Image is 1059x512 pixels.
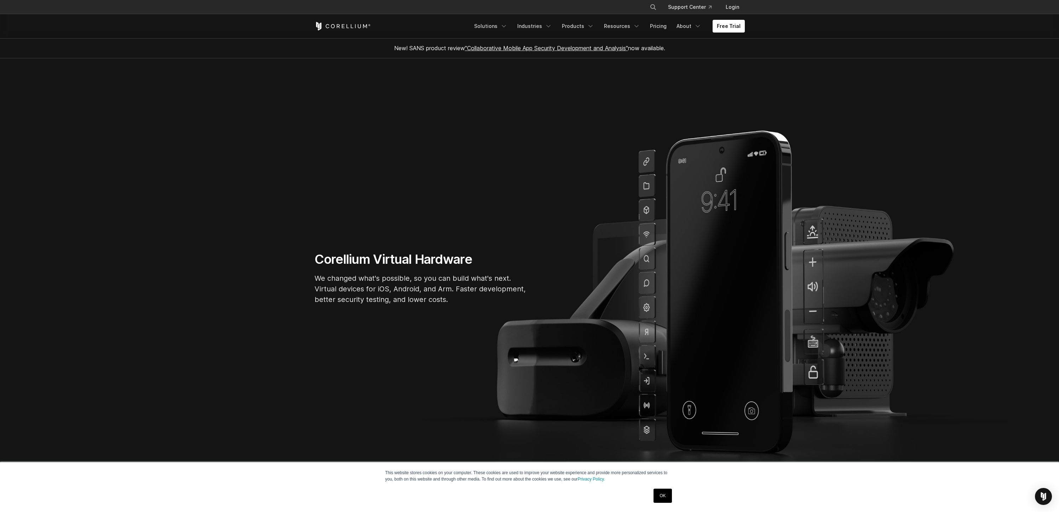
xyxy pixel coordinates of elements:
[470,20,745,33] div: Navigation Menu
[720,1,745,13] a: Login
[465,45,628,52] a: "Collaborative Mobile App Security Development and Analysis"
[1035,488,1052,505] div: Open Intercom Messenger
[513,20,556,33] a: Industries
[713,20,745,33] a: Free Trial
[578,477,605,482] a: Privacy Policy.
[470,20,512,33] a: Solutions
[315,273,527,305] p: We changed what's possible, so you can build what's next. Virtual devices for iOS, Android, and A...
[600,20,644,33] a: Resources
[654,489,672,503] a: OK
[662,1,717,13] a: Support Center
[641,1,745,13] div: Navigation Menu
[672,20,706,33] a: About
[315,22,371,30] a: Corellium Home
[647,1,660,13] button: Search
[646,20,671,33] a: Pricing
[385,470,674,482] p: This website stores cookies on your computer. These cookies are used to improve your website expe...
[558,20,598,33] a: Products
[394,45,665,52] span: New! SANS product review now available.
[315,251,527,267] h1: Corellium Virtual Hardware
